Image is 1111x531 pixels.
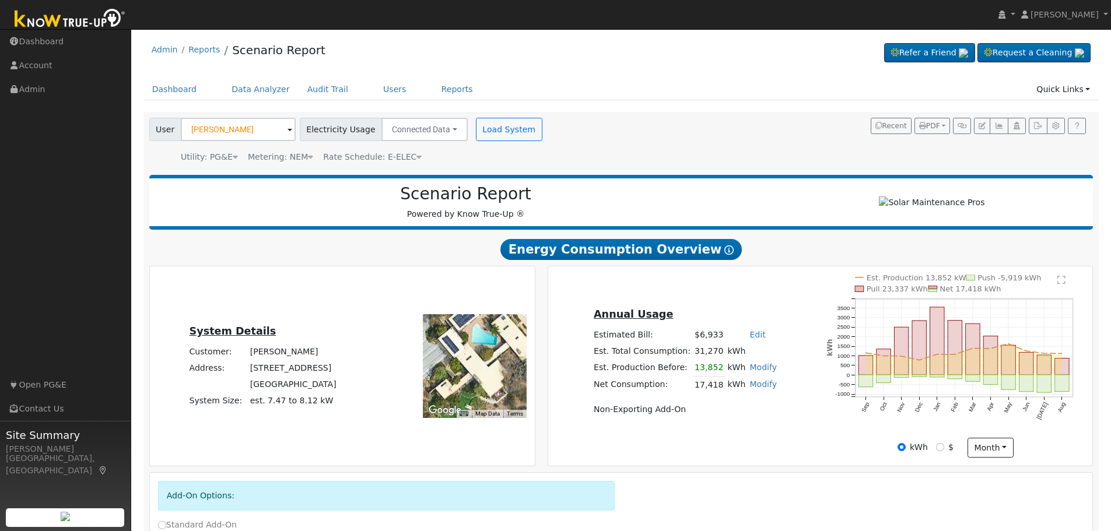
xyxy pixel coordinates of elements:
[1021,401,1031,412] text: Jun
[9,6,131,33] img: Know True-Up
[591,343,692,360] td: Est. Total Consumption:
[6,427,125,443] span: Site Summary
[871,118,912,134] button: Recent
[591,360,692,377] td: Est. Production Before:
[914,401,924,413] text: Dec
[248,360,338,376] td: [STREET_ADDRESS]
[323,152,422,161] span: Alias: H2EELECN
[232,43,325,57] a: Scenario Report
[426,403,464,418] a: Open this area in Google Maps (opens a new window)
[954,353,956,356] circle: onclick=""
[879,401,889,412] text: Oct
[1001,345,1015,375] rect: onclick=""
[912,321,926,375] rect: onclick=""
[1043,352,1046,354] circle: onclick=""
[948,375,962,379] rect: onclick=""
[959,48,968,58] img: retrieve
[248,377,338,393] td: [GEOGRAPHIC_DATA]
[181,118,296,141] input: Select a User
[591,401,779,417] td: Non-Exporting Add-On
[300,118,382,141] span: Electricity Usage
[978,273,1042,282] text: Push -5,919 kWh
[1055,358,1069,375] rect: onclick=""
[426,403,464,418] img: Google
[948,321,962,375] rect: onclick=""
[919,122,940,130] span: PDF
[877,349,891,375] rect: onclick=""
[248,151,313,163] div: Metering: NEM
[968,438,1014,458] button: month
[977,43,1091,63] a: Request a Cleaning
[591,327,692,343] td: Estimated Bill:
[1001,375,1015,389] rect: onclick=""
[882,355,885,357] circle: onclick=""
[1037,375,1051,392] rect: onclick=""
[143,79,206,100] a: Dashboard
[591,377,692,393] td: Net Consumption:
[190,325,276,337] u: System Details
[930,307,944,375] rect: onclick=""
[61,512,70,521] img: retrieve
[161,184,770,204] h2: Scenario Report
[837,323,850,330] text: 2500
[972,347,974,350] circle: onclick=""
[1036,401,1049,420] text: [DATE]
[460,410,468,418] button: Keyboard shortcuts
[749,363,777,372] a: Modify
[1055,375,1069,392] rect: onclick=""
[953,118,971,134] button: Generate Report Link
[936,443,944,451] input: $
[837,314,850,321] text: 3000
[940,284,1001,293] text: Net 17,418 kWh
[1075,48,1084,58] img: retrieve
[858,375,872,387] rect: onclick=""
[990,118,1008,134] button: Multi-Series Graph
[152,45,178,54] a: Admin
[726,360,748,377] td: kWh
[1057,275,1066,284] text: 
[381,118,468,141] button: Connected Data
[187,393,248,409] td: System Size:
[1019,353,1033,375] rect: onclick=""
[837,305,850,311] text: 3500
[837,353,850,359] text: 1000
[919,359,921,361] circle: onclick=""
[912,375,926,377] rect: onclick=""
[936,353,938,356] circle: onclick=""
[507,410,523,417] a: Terms (opens in new tab)
[847,372,850,378] text: 0
[594,308,673,320] u: Annual Usage
[1008,118,1026,134] button: Login As
[877,375,891,383] rect: onclick=""
[158,519,237,531] label: Standard Add-On
[896,401,906,413] text: Nov
[1028,79,1099,100] a: Quick Links
[968,401,977,413] text: Mar
[948,441,954,453] label: $
[726,377,748,393] td: kWh
[248,393,338,409] td: System Size
[158,521,166,529] input: Standard Add-On
[749,330,765,339] a: Edit
[837,343,850,349] text: 1500
[884,43,975,63] a: Refer a Friend
[158,481,615,511] div: Add-On Options:
[693,360,726,377] td: 13,852
[1047,118,1065,134] button: Settings
[895,375,909,378] rect: onclick=""
[974,118,990,134] button: Edit User
[98,466,108,475] a: Map
[181,151,238,163] div: Utility: PG&E
[1029,118,1047,134] button: Export Interval Data
[500,239,742,260] span: Energy Consumption Overview
[6,452,125,477] div: [GEOGRAPHIC_DATA], [GEOGRAPHIC_DATA]
[984,375,998,385] rect: onclick=""
[895,327,909,375] rect: onclick=""
[749,379,777,389] a: Modify
[1003,401,1014,414] text: May
[910,441,928,453] label: kWh
[837,333,850,340] text: 2000
[898,443,906,451] input: kWh
[187,360,248,376] td: Address:
[1068,118,1086,134] a: Help Link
